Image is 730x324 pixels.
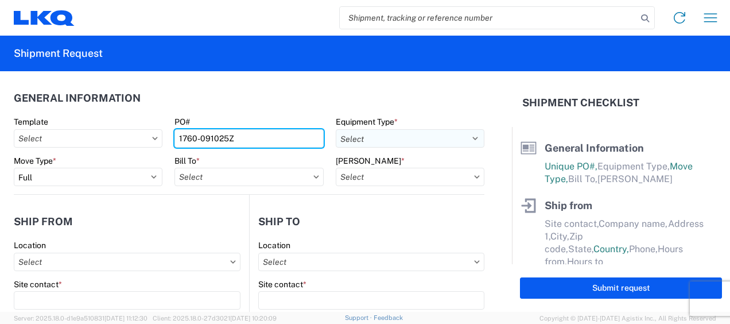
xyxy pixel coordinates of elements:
[340,7,637,29] input: Shipment, tracking or reference number
[567,256,603,267] span: Hours to
[174,156,200,166] label: Bill To
[522,96,639,110] h2: Shipment Checklist
[545,218,599,229] span: Site contact,
[14,240,46,250] label: Location
[374,314,403,321] a: Feedback
[14,315,147,322] span: Server: 2025.18.0-d1e9a510831
[14,47,103,60] h2: Shipment Request
[104,315,147,322] span: [DATE] 11:12:30
[568,173,597,184] span: Bill To,
[230,315,277,322] span: [DATE] 10:20:09
[597,161,670,172] span: Equipment Type,
[568,244,593,254] span: State,
[545,199,592,211] span: Ship from
[153,315,277,322] span: Client: 2025.18.0-27d3021
[14,129,162,148] input: Select
[14,156,56,166] label: Move Type
[174,117,190,127] label: PO#
[14,279,62,290] label: Site contact
[545,142,644,154] span: General Information
[258,240,290,250] label: Location
[597,173,673,184] span: [PERSON_NAME]
[599,218,668,229] span: Company name,
[545,161,597,172] span: Unique PO#,
[14,92,141,104] h2: General Information
[539,313,716,323] span: Copyright © [DATE]-[DATE] Agistix Inc., All Rights Reserved
[14,216,73,227] h2: Ship from
[258,279,306,290] label: Site contact
[520,277,722,299] button: Submit request
[14,117,48,127] label: Template
[336,117,398,127] label: Equipment Type
[629,244,658,254] span: Phone,
[258,216,300,227] h2: Ship to
[174,168,323,186] input: Select
[14,253,240,271] input: Select
[550,231,569,242] span: City,
[593,244,629,254] span: Country,
[336,168,484,186] input: Select
[258,253,484,271] input: Select
[345,314,374,321] a: Support
[336,156,405,166] label: [PERSON_NAME]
